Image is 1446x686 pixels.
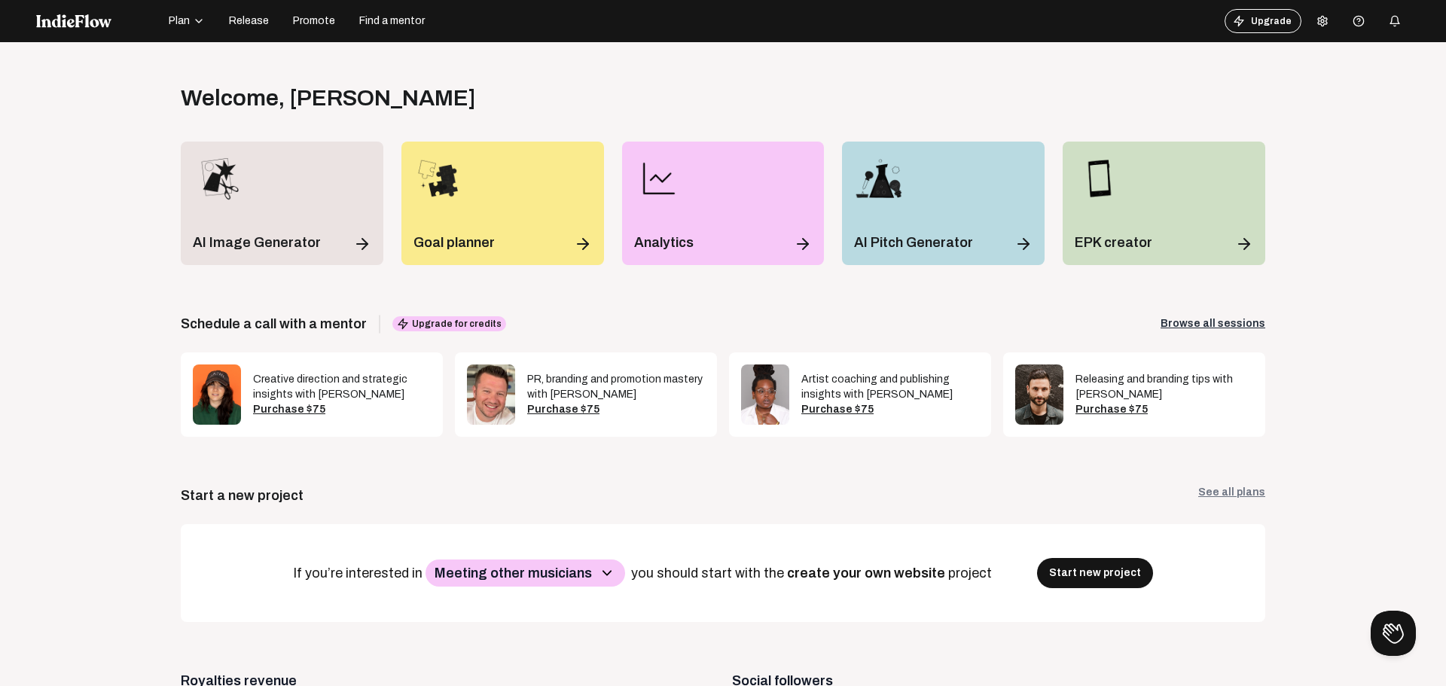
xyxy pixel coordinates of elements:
img: pitch_wizard_icon.png [854,154,904,203]
iframe: Toggle Customer Support [1371,611,1416,656]
button: Plan [160,9,214,33]
p: EPK creator [1075,232,1152,253]
span: Plan [169,14,190,29]
img: merch_designer_icon.png [193,154,243,203]
a: See all plans [1198,485,1265,506]
button: Find a mentor [350,9,434,33]
div: Releasing and branding tips with [PERSON_NAME] [1075,372,1253,402]
button: Upgrade [1225,9,1301,33]
div: Purchase $75 [527,402,705,417]
div: Artist coaching and publishing insights with [PERSON_NAME] [801,372,979,402]
img: line-chart.png [634,154,684,203]
span: Find a mentor [359,14,425,29]
span: If you’re interested in [293,566,426,581]
span: Release [229,14,269,29]
div: Welcome [181,84,476,111]
img: epk_icon.png [1075,154,1124,203]
p: AI Pitch Generator [854,232,973,253]
div: Start a new project [181,485,304,506]
a: Browse all sessions [1161,316,1265,331]
img: indieflow-logo-white.svg [36,14,111,28]
img: goal_planner_icon.png [413,154,463,203]
button: Start new project [1037,558,1153,588]
div: PR, branding and promotion mastery with [PERSON_NAME] [527,372,705,402]
button: Meeting other musicians [426,559,625,587]
div: Creative direction and strategic insights with [PERSON_NAME] [253,372,431,402]
span: Upgrade for credits [392,316,506,331]
p: Analytics [634,232,694,253]
div: Purchase $75 [801,402,979,417]
span: create your own website [787,566,948,581]
button: Promote [284,9,344,33]
span: , [PERSON_NAME] [279,86,476,110]
div: Purchase $75 [253,402,431,417]
div: Purchase $75 [1075,402,1253,417]
p: Goal planner [413,232,495,253]
span: Promote [293,14,335,29]
span: Schedule a call with a mentor [181,313,367,334]
span: you should start with the [631,566,787,581]
span: project [948,566,995,581]
p: AI Image Generator [193,232,321,253]
button: Release [220,9,278,33]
